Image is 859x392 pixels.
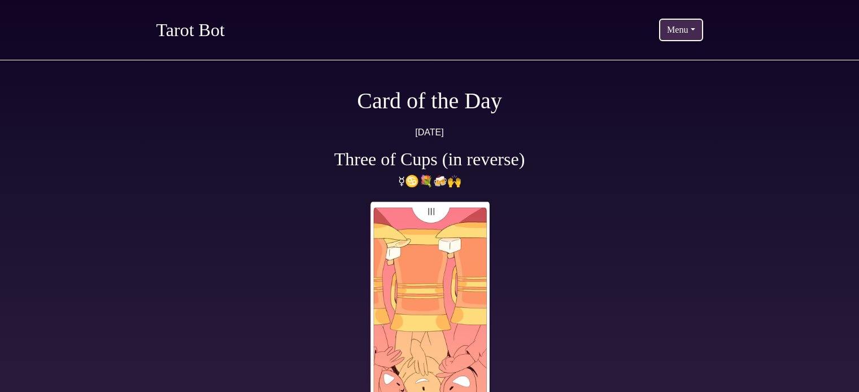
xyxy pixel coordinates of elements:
p: [DATE] [150,126,710,139]
button: Menu [657,19,703,41]
h1: Card of the Day [150,87,710,114]
a: Tarot Bot [156,14,229,46]
h3: ☿️♋💐🍻🙌 [150,174,710,188]
h2: Three of Cups (in reverse) [150,148,710,170]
